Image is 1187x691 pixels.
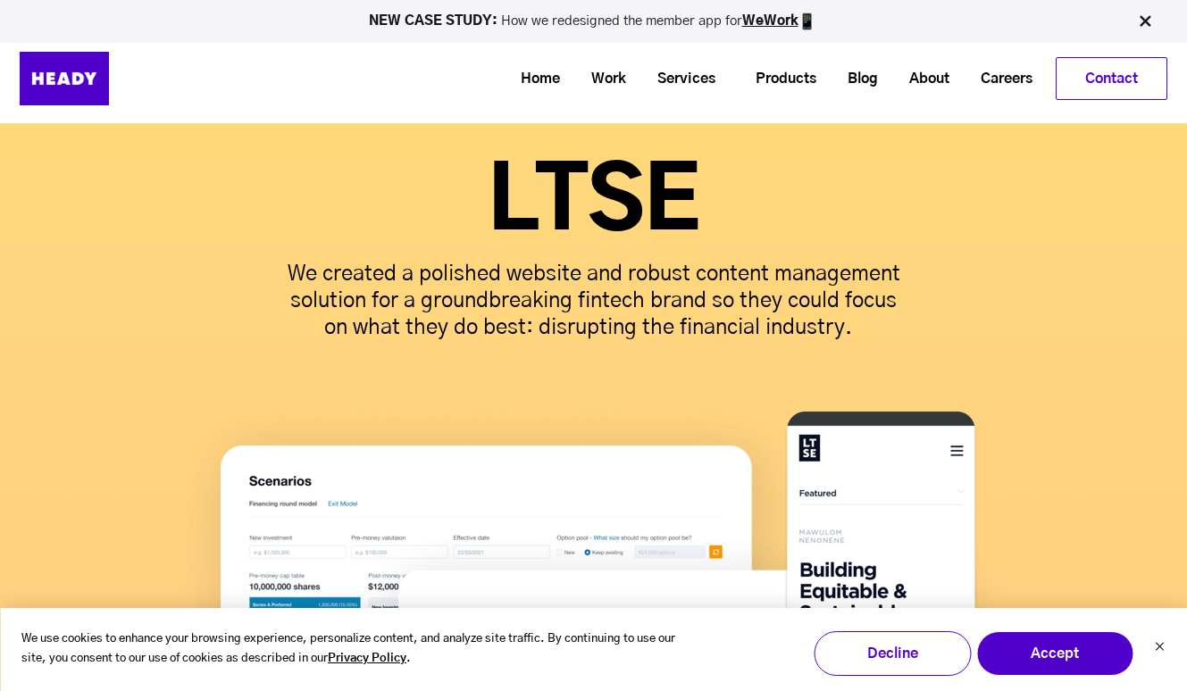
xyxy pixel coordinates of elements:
button: Decline [814,631,971,676]
button: Accept [976,631,1133,676]
img: Close Bar [1136,12,1154,30]
button: Dismiss cookie banner [1154,639,1165,658]
a: Privacy Policy [328,649,406,670]
a: Careers [958,62,1041,96]
h1: LTSE [73,161,1114,246]
a: Contact [1057,58,1166,99]
img: app emoji [798,12,816,30]
a: About [887,62,958,96]
p: We created a polished website and robust content management solution for a groundbreaking fintech... [277,261,911,341]
a: WeWork [742,14,798,28]
strong: NEW CASE STUDY: [369,14,501,28]
a: Services [635,62,724,96]
a: Work [569,62,635,96]
a: Home [498,62,569,96]
img: Heady_Logo_Web-01 (1) [20,52,109,105]
a: Blog [825,62,887,96]
p: We use cookies to enhance your browsing experience, personalize content, and analyze site traffic... [21,629,690,670]
div: Navigation Menu [154,57,1167,100]
a: Products [733,62,825,96]
p: How we redesigned the member app for [8,12,1179,30]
